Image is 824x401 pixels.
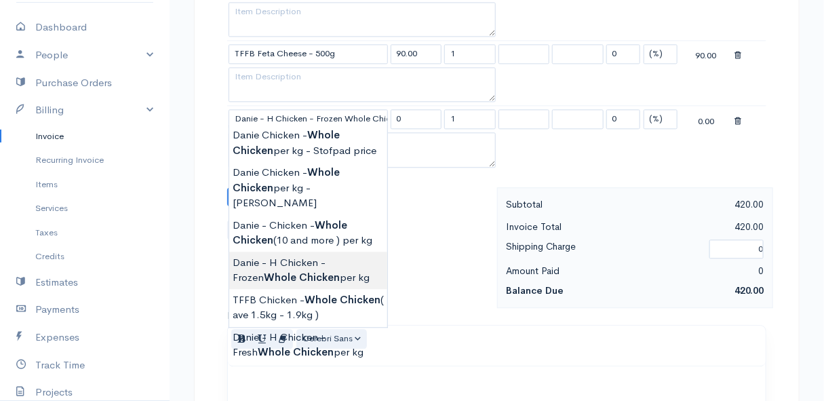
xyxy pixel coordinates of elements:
[681,111,732,128] div: 0.00
[229,44,388,64] input: Item Name
[305,293,380,306] strong: Whole Chicken
[227,187,285,207] button: Add Row
[229,214,387,252] div: Danie - Chicken - (10 and more ) per kg
[229,289,387,326] div: TFFB Chicken - ( ave 1.5kg - 1.9kg )
[500,218,635,235] div: Invoice Total
[227,308,290,324] label: Invoice Terms
[233,166,340,194] strong: Whole Chicken
[507,284,564,297] strong: Balance Due
[635,218,770,235] div: 420.00
[229,252,387,289] div: Danie - H Chicken - Frozen per kg
[264,271,340,284] strong: Whole Chicken
[233,128,340,157] strong: Whole Chicken
[635,263,770,280] div: 0
[734,284,764,297] span: 420.00
[229,124,387,161] div: Danie Chicken - per kg - Stofpad price
[229,109,388,129] input: Item Name
[229,326,387,364] div: Danie - H Chicken - Fresh per kg
[681,45,732,62] div: 90.00
[500,196,635,213] div: Subtotal
[635,196,770,213] div: 420.00
[500,263,635,280] div: Amount Paid
[229,161,387,214] div: Danie Chicken - per kg - [PERSON_NAME]
[258,345,334,358] strong: Whole Chicken
[500,238,703,261] div: Shipping Charge
[227,220,328,240] label: Attach PDf or Image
